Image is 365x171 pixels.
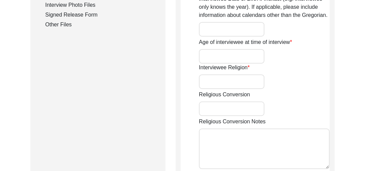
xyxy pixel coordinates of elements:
[199,38,292,46] label: Age of interviewee at time of interview
[45,1,157,9] div: Interview Photo Files
[199,64,250,72] label: Interviewee Religion
[199,118,265,126] label: Religious Conversion Notes
[45,11,157,19] div: Signed Release Form
[45,21,157,29] div: Other Files
[199,91,250,99] label: Religious Conversion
